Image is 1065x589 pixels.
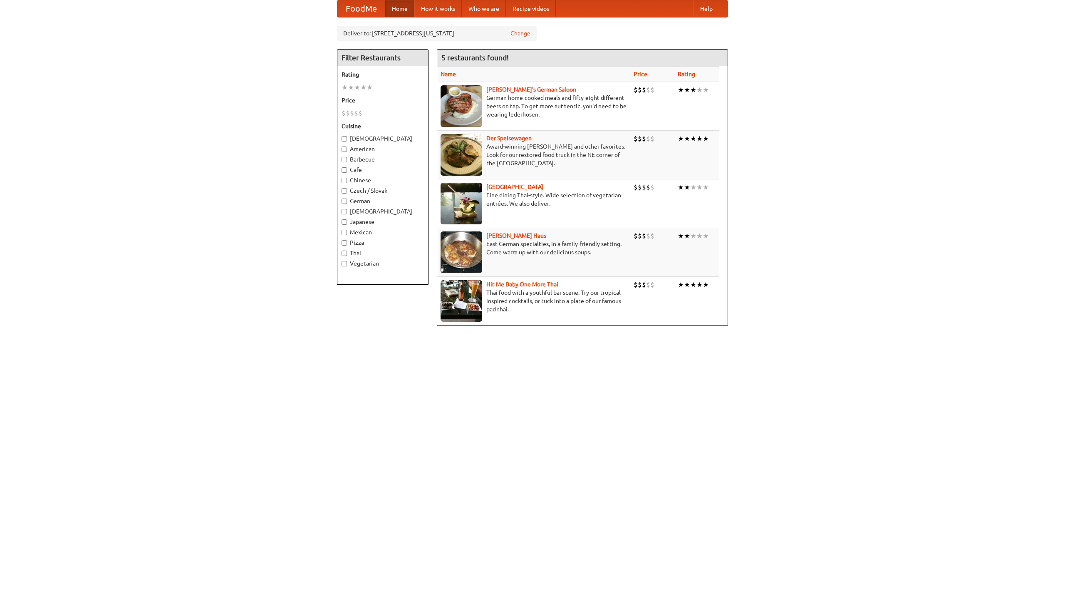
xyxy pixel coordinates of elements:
a: [PERSON_NAME]'s German Saloon [486,86,576,93]
li: $ [642,231,646,241]
label: Chinese [342,176,424,184]
li: ★ [342,83,348,92]
li: ★ [703,134,709,143]
a: Change [510,29,530,37]
a: [PERSON_NAME] Haus [486,232,546,239]
a: How it works [414,0,462,17]
li: ★ [684,231,690,241]
li: ★ [678,183,684,192]
a: Price [634,71,647,77]
img: babythai.jpg [441,280,482,322]
li: ★ [703,231,709,241]
li: ★ [703,183,709,192]
li: ★ [678,85,684,94]
li: ★ [348,83,354,92]
label: [DEMOGRAPHIC_DATA] [342,134,424,143]
li: $ [638,183,642,192]
input: Pizza [342,240,347,246]
label: Mexican [342,228,424,236]
li: $ [642,85,646,94]
li: ★ [696,280,703,289]
li: $ [634,134,638,143]
li: $ [358,109,362,118]
li: $ [646,231,650,241]
label: [DEMOGRAPHIC_DATA] [342,207,424,216]
li: ★ [690,134,696,143]
li: ★ [360,83,367,92]
h5: Price [342,96,424,104]
label: Barbecue [342,155,424,164]
a: Help [693,0,719,17]
label: American [342,145,424,153]
li: ★ [354,83,360,92]
a: Hit Me Baby One More Thai [486,281,558,288]
input: Barbecue [342,157,347,162]
li: $ [638,134,642,143]
label: Japanese [342,218,424,226]
h4: Filter Restaurants [337,50,428,66]
li: ★ [678,231,684,241]
li: $ [634,85,638,94]
li: ★ [678,134,684,143]
p: Thai food with a youthful bar scene. Try our tropical inspired cocktails, or tuck into a plate of... [441,288,627,313]
a: Recipe videos [506,0,556,17]
a: [GEOGRAPHIC_DATA] [486,184,543,190]
li: $ [650,231,654,241]
input: American [342,147,347,152]
li: $ [634,183,638,192]
li: $ [646,85,650,94]
li: ★ [690,183,696,192]
ng-pluralize: 5 restaurants found! [441,54,509,62]
input: Mexican [342,230,347,235]
img: esthers.jpg [441,85,482,127]
li: $ [642,183,646,192]
input: [DEMOGRAPHIC_DATA] [342,136,347,142]
li: $ [650,85,654,94]
li: ★ [690,231,696,241]
li: ★ [367,83,373,92]
li: ★ [703,280,709,289]
img: kohlhaus.jpg [441,231,482,273]
label: German [342,197,424,205]
li: $ [638,85,642,94]
li: $ [650,183,654,192]
a: FoodMe [337,0,385,17]
label: Vegetarian [342,259,424,268]
img: speisewagen.jpg [441,134,482,176]
li: $ [646,280,650,289]
li: ★ [696,134,703,143]
label: Cafe [342,166,424,174]
input: Cafe [342,167,347,173]
li: $ [634,231,638,241]
p: East German specialties, in a family-friendly setting. Come warm up with our delicious soups. [441,240,627,256]
p: Fine dining Thai-style. Wide selection of vegetarian entrées. We also deliver. [441,191,627,208]
a: Der Speisewagen [486,135,532,142]
label: Thai [342,249,424,257]
p: German home-cooked meals and fifty-eight different beers on tap. To get more authentic, you'd nee... [441,94,627,119]
li: ★ [703,85,709,94]
li: $ [342,109,346,118]
li: $ [642,134,646,143]
li: ★ [696,183,703,192]
h5: Rating [342,70,424,79]
li: $ [638,280,642,289]
p: Award-winning [PERSON_NAME] and other favorites. Look for our restored food truck in the NE corne... [441,142,627,167]
li: $ [650,280,654,289]
li: ★ [684,85,690,94]
li: $ [646,134,650,143]
li: $ [646,183,650,192]
li: ★ [684,183,690,192]
input: Czech / Slovak [342,188,347,194]
li: $ [642,280,646,289]
input: Thai [342,251,347,256]
li: ★ [684,280,690,289]
img: satay.jpg [441,183,482,224]
li: $ [350,109,354,118]
input: Vegetarian [342,261,347,266]
label: Pizza [342,239,424,247]
input: [DEMOGRAPHIC_DATA] [342,209,347,214]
